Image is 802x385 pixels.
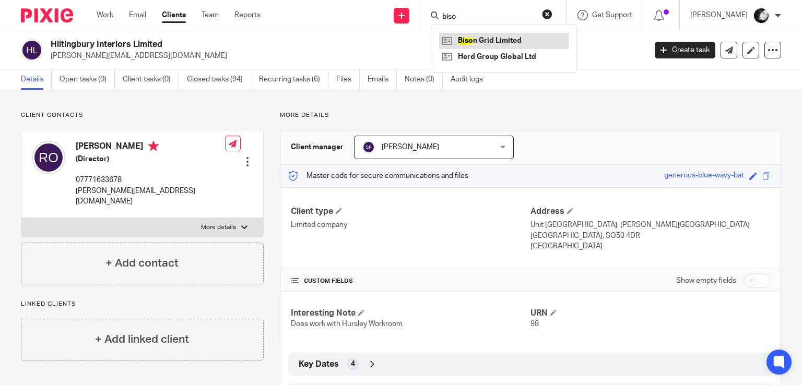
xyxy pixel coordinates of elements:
[76,154,225,164] h5: (Director)
[664,170,744,182] div: generous-blue-wavy-bat
[530,220,770,230] p: Unit [GEOGRAPHIC_DATA], [PERSON_NAME][GEOGRAPHIC_DATA]
[291,277,530,285] h4: CUSTOM FIELDS
[51,51,639,61] p: [PERSON_NAME][EMAIL_ADDRESS][DOMAIN_NAME]
[129,10,146,20] a: Email
[530,206,770,217] h4: Address
[382,143,439,151] span: [PERSON_NAME]
[148,141,159,151] i: Primary
[60,69,115,90] a: Open tasks (0)
[76,186,225,207] p: [PERSON_NAME][EMAIL_ADDRESS][DOMAIN_NAME]
[336,69,360,90] a: Files
[530,231,770,241] p: [GEOGRAPHIC_DATA], SO53 4DR
[21,300,264,308] p: Linked clients
[21,8,73,22] img: Pixie
[299,359,339,370] span: Key Dates
[51,39,522,50] h2: Hiltingbury Interiors Limited
[441,13,535,22] input: Search
[405,69,443,90] a: Notes (0)
[592,11,632,19] span: Get Support
[202,10,219,20] a: Team
[259,69,328,90] a: Recurring tasks (6)
[76,175,225,185] p: 07771633678
[76,141,225,154] h4: [PERSON_NAME]
[97,10,113,20] a: Work
[21,69,52,90] a: Details
[95,331,189,347] h4: + Add linked client
[291,308,530,319] h4: Interesting Note
[291,320,403,328] span: Does work with Hursley Workroom
[162,10,186,20] a: Clients
[288,171,468,181] p: Master code for secure communications and files
[530,308,770,319] h4: URN
[234,10,261,20] a: Reports
[280,111,781,119] p: More details
[351,359,355,369] span: 4
[291,142,344,152] h3: Client manager
[105,255,179,271] h4: + Add contact
[123,69,179,90] a: Client tasks (0)
[451,69,491,90] a: Audit logs
[530,241,770,251] p: [GEOGRAPHIC_DATA]
[187,69,251,90] a: Closed tasks (94)
[291,206,530,217] h4: Client type
[362,141,375,153] img: svg%3E
[201,223,236,232] p: More details
[32,141,65,174] img: svg%3E
[21,39,43,61] img: svg%3E
[676,275,736,286] label: Show empty fields
[542,9,552,19] button: Clear
[368,69,397,90] a: Emails
[655,42,715,58] a: Create task
[530,320,539,328] span: 98
[753,7,770,24] img: Screenshot_20210707-064720_Facebook.jpg
[21,111,264,119] p: Client contacts
[291,220,530,230] p: Limited company
[690,10,748,20] p: [PERSON_NAME]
